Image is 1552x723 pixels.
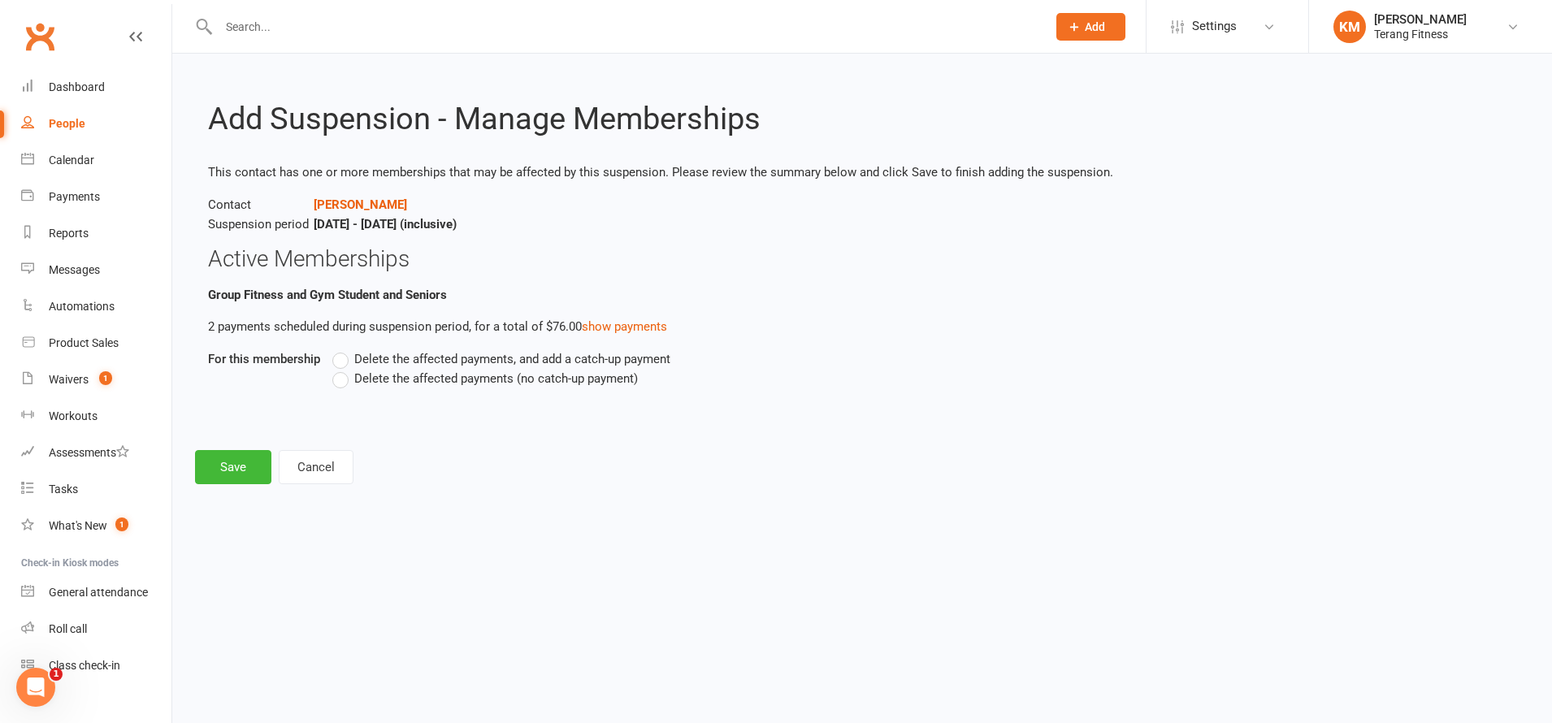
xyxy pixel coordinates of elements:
a: Reports [21,215,171,252]
div: Waivers [49,373,89,386]
a: Tasks [21,471,171,508]
span: 1 [50,668,63,681]
div: Workouts [49,409,98,422]
iframe: Intercom live chat [16,668,55,707]
strong: [DATE] - [DATE] (inclusive) [314,217,457,232]
a: Assessments [21,435,171,471]
span: Delete the affected payments (no catch-up payment) [354,369,638,386]
a: People [21,106,171,142]
span: Settings [1192,8,1237,45]
span: Suspension period [208,214,314,234]
a: Workouts [21,398,171,435]
a: show payments [582,319,667,334]
div: Class check-in [49,659,120,672]
span: 1 [99,371,112,385]
input: Search... [214,15,1035,38]
div: Product Sales [49,336,119,349]
a: Messages [21,252,171,288]
div: General attendance [49,586,148,599]
a: Clubworx [20,16,60,57]
span: Add [1085,20,1105,33]
div: People [49,117,85,130]
a: Dashboard [21,69,171,106]
a: Automations [21,288,171,325]
p: 2 payments scheduled during suspension period, for a total of $76.00 [208,317,1516,336]
h2: Add Suspension - Manage Memberships [208,102,1516,136]
a: Calendar [21,142,171,179]
div: Tasks [49,483,78,496]
div: What's New [49,519,107,532]
div: Roll call [49,622,87,635]
label: For this membership [208,349,320,369]
a: Product Sales [21,325,171,361]
div: Dashboard [49,80,105,93]
a: What's New1 [21,508,171,544]
a: Roll call [21,611,171,647]
a: Payments [21,179,171,215]
span: Contact [208,195,314,214]
div: [PERSON_NAME] [1374,12,1467,27]
a: Waivers 1 [21,361,171,398]
div: Calendar [49,154,94,167]
a: Class kiosk mode [21,647,171,684]
button: Cancel [279,450,353,484]
span: 1 [115,517,128,531]
a: [PERSON_NAME] [314,197,407,212]
div: Automations [49,300,115,313]
button: Add [1056,13,1125,41]
div: Messages [49,263,100,276]
p: This contact has one or more memberships that may be affected by this suspension. Please review t... [208,162,1516,182]
div: Terang Fitness [1374,27,1467,41]
div: KM [1333,11,1366,43]
div: Payments [49,190,100,203]
h3: Active Memberships [208,247,1516,272]
button: Save [195,450,271,484]
b: Group Fitness and Gym Student and Seniors [208,288,447,302]
span: Delete the affected payments, and add a catch-up payment [354,349,670,366]
div: Reports [49,227,89,240]
a: General attendance kiosk mode [21,574,171,611]
div: Assessments [49,446,129,459]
